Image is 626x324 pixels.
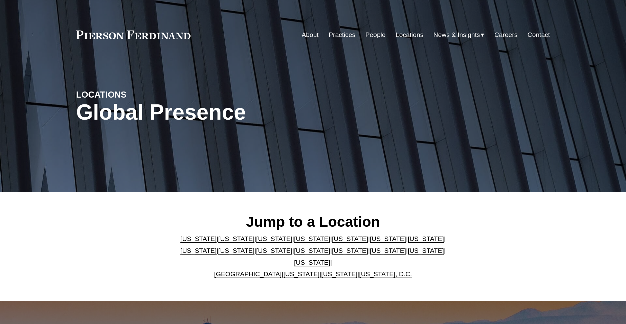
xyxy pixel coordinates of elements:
a: [US_STATE] [332,247,368,254]
a: [GEOGRAPHIC_DATA] [214,270,282,278]
a: [US_STATE] [370,235,406,242]
h1: Global Presence [76,100,392,125]
a: [US_STATE] [408,235,444,242]
a: Contact [528,28,550,41]
a: People [365,28,386,41]
p: | | | | | | | | | | | | | | | | | | [175,233,451,280]
a: [US_STATE] [218,247,254,254]
a: Locations [396,28,423,41]
a: [US_STATE] [256,247,292,254]
a: [US_STATE] [332,235,368,242]
a: [US_STATE] [321,270,357,278]
a: About [302,28,319,41]
h2: Jump to a Location [175,213,451,230]
a: [US_STATE] [180,247,217,254]
a: [US_STATE] [218,235,254,242]
a: [US_STATE] [294,235,330,242]
a: folder dropdown [433,28,485,41]
a: Practices [329,28,355,41]
h4: LOCATIONS [76,89,195,100]
a: [US_STATE] [180,235,217,242]
a: [US_STATE], D.C. [359,270,412,278]
a: [US_STATE] [294,259,330,266]
a: [US_STATE] [370,247,406,254]
a: [US_STATE] [256,235,292,242]
a: Careers [494,28,517,41]
a: [US_STATE] [294,247,330,254]
span: News & Insights [433,29,480,41]
a: [US_STATE] [283,270,319,278]
a: [US_STATE] [408,247,444,254]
